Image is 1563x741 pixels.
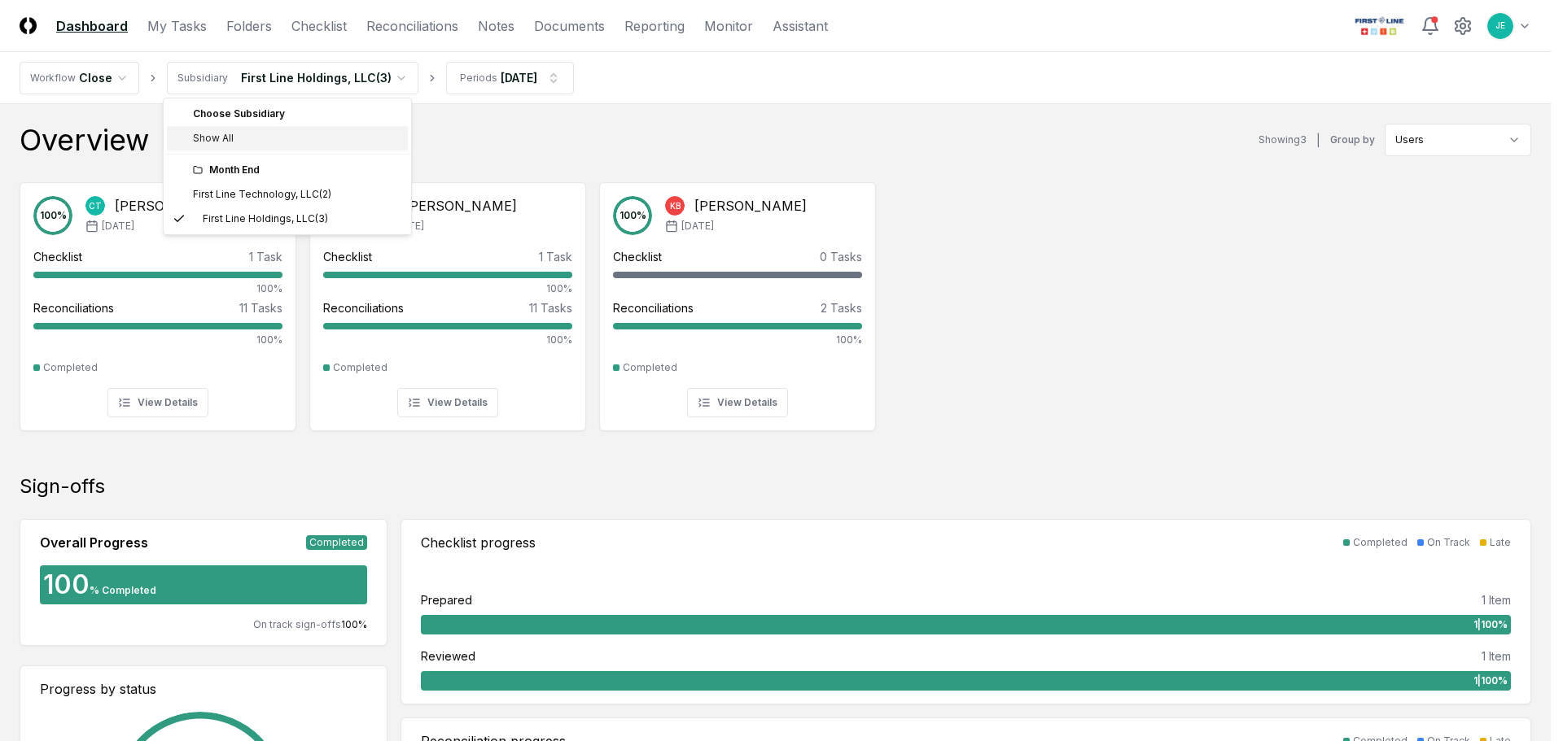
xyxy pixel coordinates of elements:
div: ( 3 ) [315,211,328,226]
div: First Line Holdings, LLC [193,211,328,226]
span: Show All [193,131,234,146]
div: First Line Technology, LLC [193,187,331,202]
div: ( 2 ) [319,187,331,202]
div: Choose Subsidiary [167,102,408,126]
div: Month End [193,163,401,177]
